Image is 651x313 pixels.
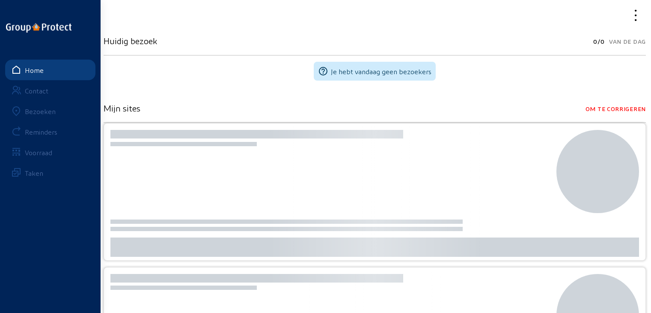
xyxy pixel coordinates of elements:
[25,66,44,74] div: Home
[586,103,646,115] span: Om te corrigeren
[331,67,431,75] span: Je hebt vandaag geen bezoekers
[5,121,95,142] a: Reminders
[25,107,56,115] div: Bezoeken
[104,36,157,46] h3: Huidig bezoek
[5,163,95,183] a: Taken
[5,60,95,80] a: Home
[5,142,95,163] a: Voorraad
[318,66,328,76] mat-icon: help_outline
[593,36,605,48] span: 0/0
[5,101,95,121] a: Bezoeken
[25,148,52,156] div: Voorraad
[25,87,48,95] div: Contact
[104,103,140,113] h3: Mijn sites
[609,36,646,48] span: Van de dag
[5,80,95,101] a: Contact
[25,169,43,177] div: Taken
[25,128,57,136] div: Reminders
[6,23,71,33] img: logo-oneline.png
